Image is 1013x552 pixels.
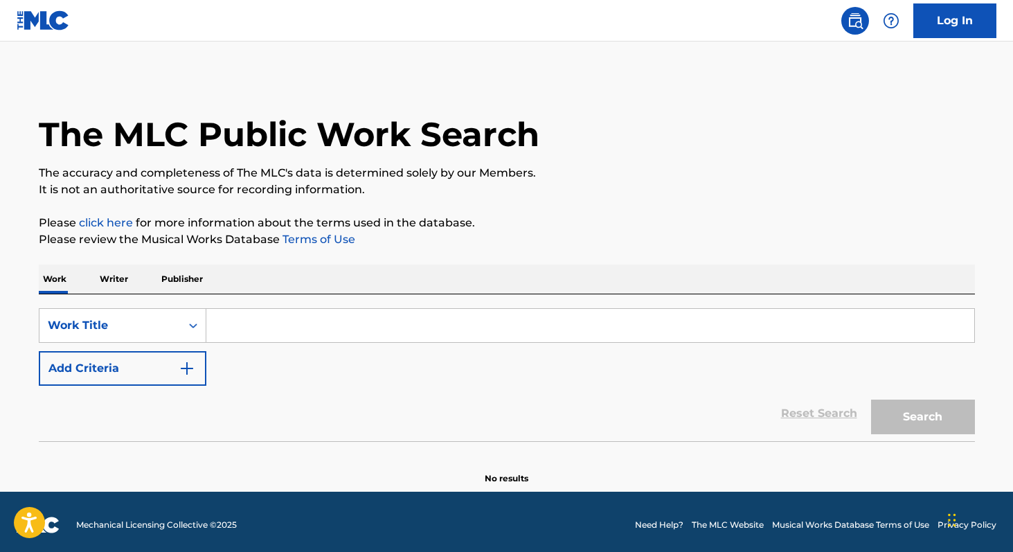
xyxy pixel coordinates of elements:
p: No results [485,456,528,485]
a: Need Help? [635,519,683,531]
div: Work Title [48,317,172,334]
a: The MLC Website [692,519,764,531]
iframe: Chat Widget [944,486,1013,552]
p: Work [39,265,71,294]
form: Search Form [39,308,975,441]
img: MLC Logo [17,10,70,30]
p: Please for more information about the terms used in the database. [39,215,975,231]
p: The accuracy and completeness of The MLC's data is determined solely by our Members. [39,165,975,181]
div: Arrastar [948,499,956,541]
img: search [847,12,863,29]
p: Writer [96,265,132,294]
p: Please review the Musical Works Database [39,231,975,248]
h1: The MLC Public Work Search [39,114,539,155]
a: Privacy Policy [938,519,996,531]
p: Publisher [157,265,207,294]
a: Public Search [841,7,869,35]
button: Add Criteria [39,351,206,386]
a: click here [79,216,133,229]
div: Widget de chat [944,486,1013,552]
img: help [883,12,899,29]
span: Mechanical Licensing Collective © 2025 [76,519,237,531]
p: It is not an authoritative source for recording information. [39,181,975,198]
a: Terms of Use [280,233,355,246]
img: 9d2ae6d4665cec9f34b9.svg [179,360,195,377]
a: Log In [913,3,996,38]
div: Help [877,7,905,35]
a: Musical Works Database Terms of Use [772,519,929,531]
